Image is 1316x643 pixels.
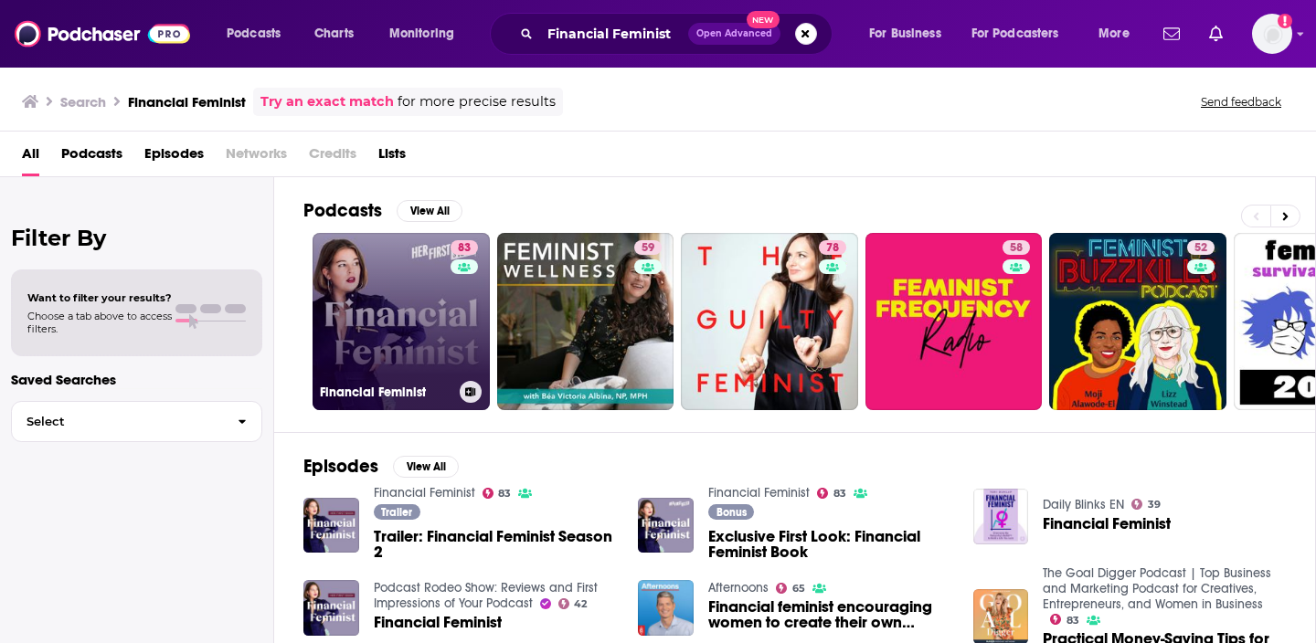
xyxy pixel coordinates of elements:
[1278,14,1292,28] svg: Add a profile image
[144,139,204,176] span: Episodes
[1098,21,1130,47] span: More
[638,498,694,553] img: Exclusive First Look: Financial Feminist Book
[374,615,502,630] a: Financial Feminist
[374,529,617,560] a: Trailer: Financial Feminist Season 2
[507,13,850,55] div: Search podcasts, credits, & more...
[1194,239,1207,258] span: 52
[1086,19,1152,48] button: open menu
[1010,239,1023,258] span: 58
[393,456,459,478] button: View All
[1187,240,1215,255] a: 52
[747,11,780,28] span: New
[1049,233,1226,410] a: 52
[1252,14,1292,54] span: Logged in as megcassidy
[381,507,412,518] span: Trailer
[1003,240,1030,255] a: 58
[638,580,694,636] img: Financial feminist encouraging women to create their own wealth
[451,240,478,255] a: 83
[303,455,378,478] h2: Episodes
[826,239,839,258] span: 78
[1252,14,1292,54] img: User Profile
[303,580,359,636] img: Financial Feminist
[1195,94,1287,110] button: Send feedback
[696,29,772,38] span: Open Advanced
[214,19,304,48] button: open menu
[314,21,354,47] span: Charts
[22,139,39,176] a: All
[1043,565,1271,612] a: The Goal Digger Podcast | Top Business and Marketing Podcast for Creatives, Entrepreneurs, and Wo...
[61,139,122,176] a: Podcasts
[15,16,190,51] img: Podchaser - Follow, Share and Rate Podcasts
[973,489,1029,544] img: Financial Feminist
[708,599,951,630] a: Financial feminist encouraging women to create their own wealth
[634,240,662,255] a: 59
[498,490,511,498] span: 83
[776,583,805,594] a: 65
[303,199,382,222] h2: Podcasts
[960,19,1086,48] button: open menu
[398,91,556,112] span: for more precise results
[302,19,365,48] a: Charts
[708,485,810,501] a: Financial Feminist
[833,490,846,498] span: 83
[11,225,262,251] h2: Filter By
[792,585,805,593] span: 65
[558,598,588,609] a: 42
[128,93,246,111] h3: Financial Feminist
[1043,516,1171,532] a: Financial Feminist
[819,240,846,255] a: 78
[27,310,172,335] span: Choose a tab above to access filters.
[389,21,454,47] span: Monitoring
[303,498,359,553] img: Trailer: Financial Feminist Season 2
[11,371,262,388] p: Saved Searches
[313,233,490,410] a: 83Financial Feminist
[458,239,471,258] span: 83
[303,455,459,478] a: EpisodesView All
[320,385,452,400] h3: Financial Feminist
[309,139,356,176] span: Credits
[708,580,769,596] a: Afternoons
[574,600,587,608] span: 42
[1131,499,1161,510] a: 39
[397,200,462,222] button: View All
[1050,614,1079,625] a: 83
[681,233,858,410] a: 78
[865,233,1043,410] a: 58
[60,93,106,111] h3: Search
[227,21,281,47] span: Podcasts
[1043,497,1124,512] a: Daily Blinks EN
[1202,18,1230,49] a: Show notifications dropdown
[378,139,406,176] a: Lists
[856,19,964,48] button: open menu
[1156,18,1187,49] a: Show notifications dropdown
[11,401,262,442] button: Select
[540,19,688,48] input: Search podcasts, credits, & more...
[226,139,287,176] span: Networks
[869,21,941,47] span: For Business
[642,239,654,258] span: 59
[27,291,172,304] span: Want to filter your results?
[1148,501,1161,509] span: 39
[716,507,747,518] span: Bonus
[483,488,512,499] a: 83
[303,199,462,222] a: PodcastsView All
[1067,617,1079,625] span: 83
[688,23,780,45] button: Open AdvancedNew
[377,19,478,48] button: open menu
[497,233,674,410] a: 59
[260,91,394,112] a: Try an exact match
[374,580,598,611] a: Podcast Rodeo Show: Reviews and First Impressions of Your Podcast
[374,485,475,501] a: Financial Feminist
[708,529,951,560] span: Exclusive First Look: Financial Feminist Book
